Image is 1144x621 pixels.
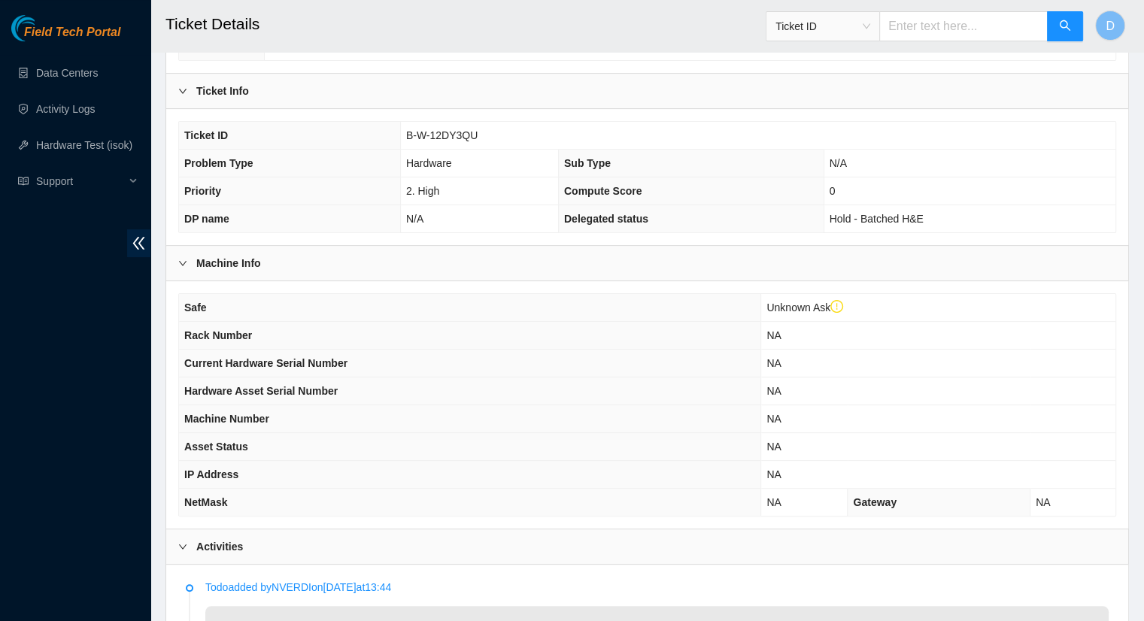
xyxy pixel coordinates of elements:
span: right [178,259,187,268]
button: D [1095,11,1125,41]
a: Data Centers [36,67,98,79]
div: Machine Info [166,246,1128,280]
b: Machine Info [196,255,261,271]
span: Field Tech Portal [24,26,120,40]
span: Support [36,166,125,196]
span: Hold - Batched H&E [830,213,924,225]
span: NA [766,385,781,397]
span: NA [766,357,781,369]
span: Ticket ID [775,15,870,38]
span: Asset Status [184,441,248,453]
span: IP Address [184,468,238,480]
span: Rack Number [184,329,252,341]
button: search [1047,11,1083,41]
span: exclamation-circle [830,300,844,314]
span: Gateway [853,496,897,508]
span: N/A [406,213,423,225]
a: Activity Logs [36,103,96,115]
span: 2. High [406,185,439,197]
span: Hardware Asset Serial Number [184,385,338,397]
span: NetMask [184,496,228,508]
span: B-W-12DY3QU [406,129,478,141]
a: Akamai TechnologiesField Tech Portal [11,27,120,47]
span: D [1106,17,1115,35]
span: NA [1036,496,1050,508]
span: NA [766,329,781,341]
span: right [178,542,187,551]
span: Problem Type [184,157,253,169]
span: DP name [184,213,229,225]
span: 0 [830,185,836,197]
b: Ticket Info [196,83,249,99]
span: Safe [184,301,207,314]
span: Priority [184,185,221,197]
input: Enter text here... [879,11,1048,41]
span: Machine Number [184,413,269,425]
span: NA [766,413,781,425]
span: search [1059,20,1071,34]
span: Ticket ID [184,129,228,141]
span: N/A [830,157,847,169]
span: NA [766,468,781,480]
span: NA [766,496,781,508]
span: Compute Score [564,185,642,197]
img: Akamai Technologies [11,15,76,41]
a: Hardware Test (isok) [36,139,132,151]
span: Current Hardware Serial Number [184,357,347,369]
span: double-left [127,229,150,257]
span: Sub Type [564,157,611,169]
span: read [18,176,29,186]
b: Activities [196,538,243,555]
span: Hardware [406,157,452,169]
span: Delegated status [564,213,648,225]
div: Ticket Info [166,74,1128,108]
span: NA [766,441,781,453]
div: Activities [166,529,1128,564]
p: Todo added by NVERDI on [DATE] at 13:44 [205,579,1109,595]
span: right [178,86,187,95]
span: Unknown Ask [766,301,843,314]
